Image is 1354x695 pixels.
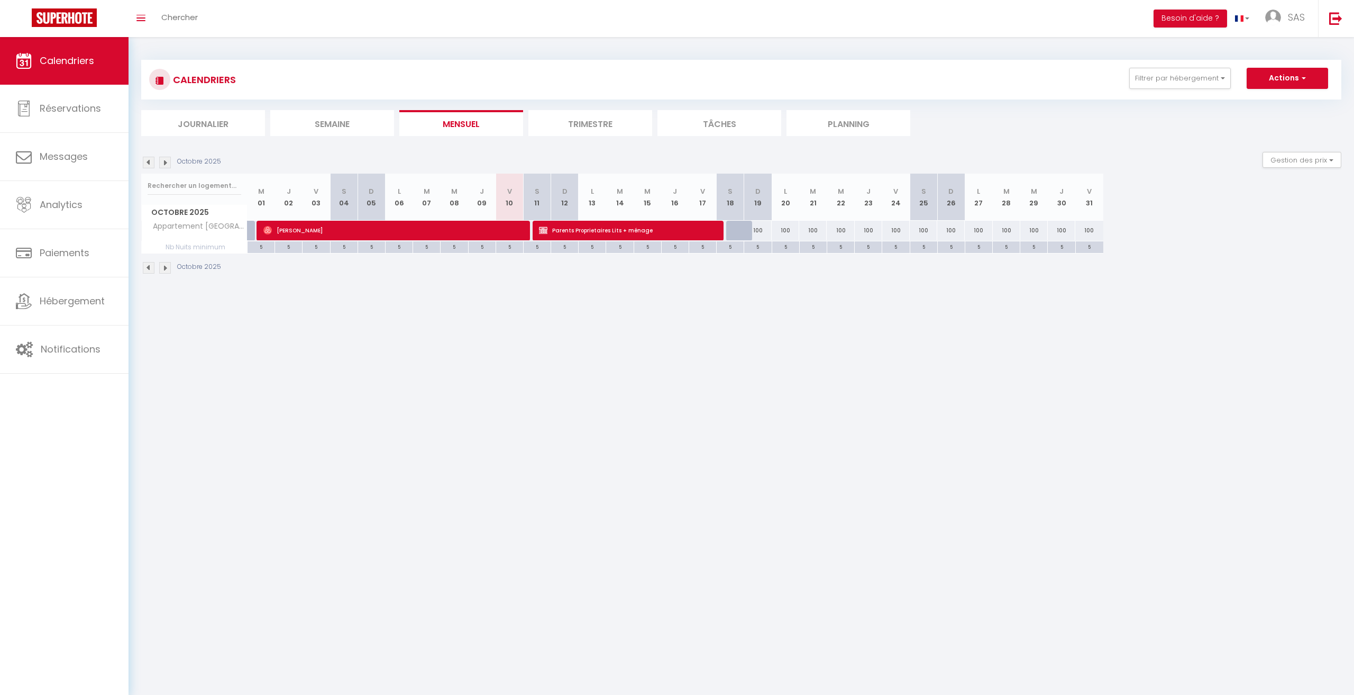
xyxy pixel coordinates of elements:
[40,54,94,67] span: Calendriers
[827,241,854,251] div: 5
[810,186,816,196] abbr: M
[921,186,926,196] abbr: S
[496,241,523,251] div: 5
[700,186,705,196] abbr: V
[314,186,318,196] abbr: V
[40,102,101,115] span: Réservations
[1075,174,1103,221] th: 31
[331,241,358,251] div: 5
[142,241,247,253] span: Nb Nuits minimum
[40,198,83,211] span: Analytics
[469,241,496,251] div: 5
[507,186,512,196] abbr: V
[855,241,882,251] div: 5
[744,241,771,251] div: 5
[910,221,937,240] div: 100
[398,186,401,196] abbr: L
[993,241,1020,251] div: 5
[1020,221,1048,240] div: 100
[275,174,303,221] th: 02
[799,221,827,240] div: 100
[882,174,910,221] th: 24
[827,221,854,240] div: 100
[1329,12,1342,25] img: logout
[644,186,651,196] abbr: M
[910,241,937,251] div: 5
[451,186,458,196] abbr: M
[1247,68,1328,89] button: Actions
[1020,174,1048,221] th: 29
[827,174,854,221] th: 22
[562,186,568,196] abbr: D
[772,221,799,240] div: 100
[617,186,623,196] abbr: M
[689,174,717,221] th: 17
[579,174,606,221] th: 13
[965,221,992,240] div: 100
[948,186,954,196] abbr: D
[784,186,787,196] abbr: L
[717,174,744,221] th: 18
[910,174,937,221] th: 25
[41,342,100,356] span: Notifications
[358,241,385,251] div: 5
[855,221,882,240] div: 100
[441,174,468,221] th: 08
[1020,241,1047,251] div: 5
[772,174,799,221] th: 20
[141,110,265,136] li: Journalier
[441,241,468,251] div: 5
[993,221,1020,240] div: 100
[161,12,198,23] span: Chercher
[1031,186,1037,196] abbr: M
[606,174,634,221] th: 14
[1048,221,1075,240] div: 100
[1048,174,1075,221] th: 30
[657,110,781,136] li: Tâches
[248,174,275,221] th: 01
[524,241,551,251] div: 5
[399,110,523,136] li: Mensuel
[938,241,965,251] div: 5
[275,241,302,251] div: 5
[270,110,394,136] li: Semaine
[177,157,221,167] p: Octobre 2025
[143,221,249,232] span: Appartement [GEOGRAPHIC_DATA]
[1076,241,1103,251] div: 5
[303,174,330,221] th: 03
[551,241,578,251] div: 5
[717,241,744,251] div: 5
[855,174,882,221] th: 23
[535,186,539,196] abbr: S
[369,186,374,196] abbr: D
[148,176,241,195] input: Rechercher un logement...
[838,186,844,196] abbr: M
[551,174,579,221] th: 12
[480,186,484,196] abbr: J
[177,262,221,272] p: Octobre 2025
[342,186,346,196] abbr: S
[799,174,827,221] th: 21
[937,221,965,240] div: 100
[882,221,910,240] div: 100
[287,186,291,196] abbr: J
[40,294,105,308] span: Hébergement
[40,246,89,259] span: Paiements
[755,186,761,196] abbr: D
[634,174,661,221] th: 15
[977,186,980,196] abbr: L
[661,174,689,221] th: 16
[893,186,898,196] abbr: V
[523,174,551,221] th: 11
[728,186,733,196] abbr: S
[1059,186,1064,196] abbr: J
[662,241,689,251] div: 5
[772,241,799,251] div: 5
[142,205,247,220] span: Octobre 2025
[263,220,520,240] span: [PERSON_NAME]
[330,174,358,221] th: 04
[866,186,871,196] abbr: J
[1075,221,1103,240] div: 100
[606,241,633,251] div: 5
[1048,241,1075,251] div: 5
